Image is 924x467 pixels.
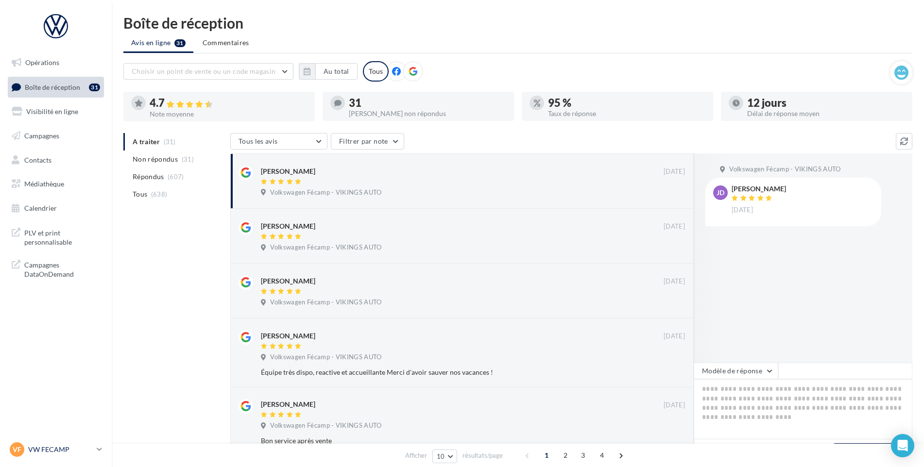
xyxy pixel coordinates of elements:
[548,110,705,117] div: Taux de réponse
[299,63,358,80] button: Au total
[462,451,503,460] span: résultats/page
[594,448,610,463] span: 4
[24,132,59,140] span: Campagnes
[6,254,106,283] a: Campagnes DataOnDemand
[123,16,912,30] div: Boîte de réception
[25,83,80,91] span: Boîte de réception
[239,137,278,145] span: Tous les avis
[230,133,327,150] button: Tous les avis
[664,222,685,231] span: [DATE]
[363,61,389,82] div: Tous
[270,298,381,307] span: Volkswagen Fécamp - VIKINGS AUTO
[270,353,381,362] span: Volkswagen Fécamp - VIKINGS AUTO
[203,38,249,48] span: Commentaires
[133,189,147,199] span: Tous
[28,445,93,454] p: VW FECAMP
[182,155,194,163] span: (31)
[261,331,315,341] div: [PERSON_NAME]
[405,451,427,460] span: Afficher
[270,188,381,197] span: Volkswagen Fécamp - VIKINGS AUTO
[123,63,293,80] button: Choisir un point de vente ou un code magasin
[150,98,307,109] div: 4.7
[747,98,905,108] div: 12 jours
[89,83,100,91] div: 31
[133,154,178,164] span: Non répondus
[6,222,106,251] a: PLV et print personnalisable
[717,188,724,198] span: JD
[270,243,381,252] span: Volkswagen Fécamp - VIKINGS AUTO
[664,401,685,410] span: [DATE]
[315,63,358,80] button: Au total
[26,107,78,116] span: Visibilité en ligne
[8,440,104,459] a: VF VW FECAMP
[261,167,315,176] div: [PERSON_NAME]
[24,155,51,164] span: Contacts
[132,67,275,75] span: Choisir un point de vente ou un code magasin
[349,98,506,108] div: 31
[25,58,59,67] span: Opérations
[664,167,685,176] span: [DATE]
[732,185,786,192] div: [PERSON_NAME]
[539,448,554,463] span: 1
[732,206,753,215] span: [DATE]
[6,77,106,98] a: Boîte de réception31
[24,258,100,279] span: Campagnes DataOnDemand
[13,445,21,454] span: VF
[437,452,445,460] span: 10
[575,448,591,463] span: 3
[349,110,506,117] div: [PERSON_NAME] non répondus
[261,367,622,377] div: Équipe très dispo, reactive et accueillante Merci d'avoir sauver nos vacances !
[24,180,64,188] span: Médiathèque
[133,172,164,182] span: Répondus
[6,52,106,73] a: Opérations
[261,436,622,446] div: Bon service après vente
[6,198,106,218] a: Calendrier
[729,165,840,174] span: Volkswagen Fécamp - VIKINGS AUTO
[168,173,184,181] span: (607)
[6,174,106,194] a: Médiathèque
[261,221,315,231] div: [PERSON_NAME]
[331,133,404,150] button: Filtrer par note
[261,400,315,409] div: [PERSON_NAME]
[747,110,905,117] div: Délai de réponse moyen
[6,126,106,146] a: Campagnes
[432,450,457,463] button: 10
[151,190,168,198] span: (638)
[6,101,106,122] a: Visibilité en ligne
[558,448,573,463] span: 2
[150,111,307,117] div: Note moyenne
[891,434,914,457] div: Open Intercom Messenger
[261,276,315,286] div: [PERSON_NAME]
[6,150,106,170] a: Contacts
[664,277,685,286] span: [DATE]
[24,204,57,212] span: Calendrier
[548,98,705,108] div: 95 %
[664,332,685,341] span: [DATE]
[24,226,100,247] span: PLV et print personnalisable
[694,363,778,379] button: Modèle de réponse
[270,421,381,430] span: Volkswagen Fécamp - VIKINGS AUTO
